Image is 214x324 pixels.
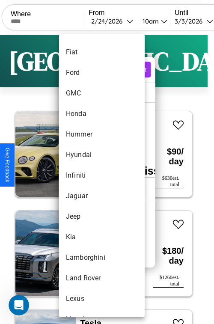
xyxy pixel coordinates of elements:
li: Jeep [59,206,145,227]
li: Infiniti [59,165,145,186]
iframe: Intercom live chat [9,295,29,315]
li: Land Rover [59,268,145,288]
li: Ford [59,62,145,83]
li: Lamborghini [59,247,145,268]
li: Lexus [59,288,145,309]
li: Jaguar [59,186,145,206]
li: Hyundai [59,145,145,165]
li: Hummer [59,124,145,145]
li: Kia [59,227,145,247]
li: Fiat [59,42,145,62]
li: Honda [59,104,145,124]
li: GMC [59,83,145,104]
div: Give Feedback [4,148,10,182]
